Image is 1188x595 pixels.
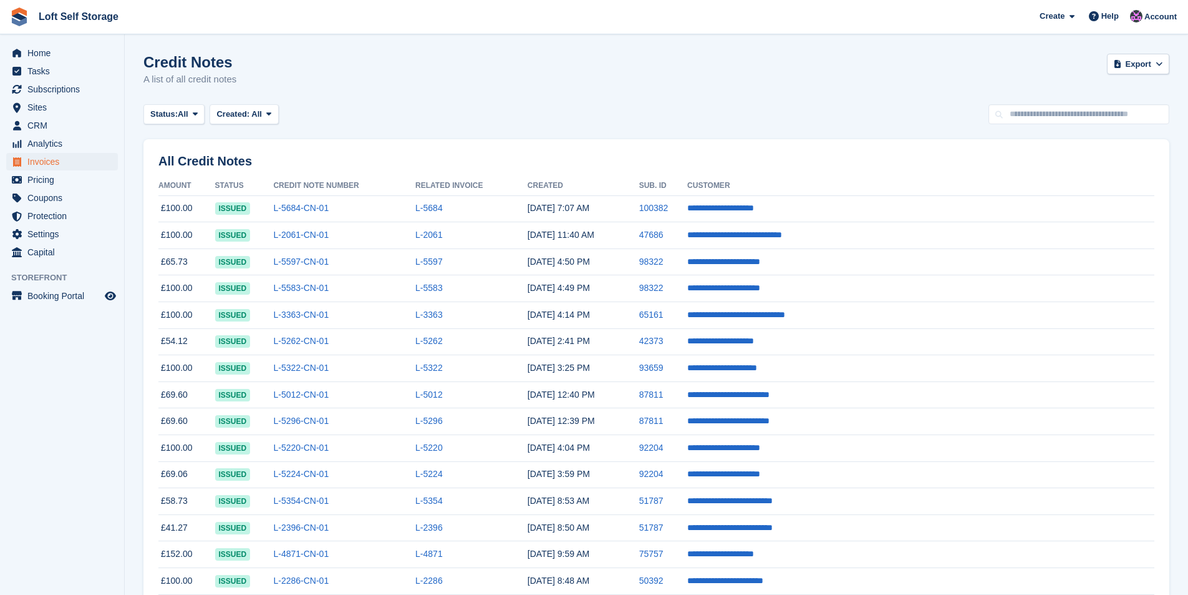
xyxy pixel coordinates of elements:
time: 2025-07-25 14:25:55 UTC [528,363,590,373]
span: issued [215,522,251,534]
a: Loft Self Storage [34,6,123,27]
a: 100382 [639,203,669,213]
span: All [178,108,188,120]
th: Related Invoice [415,176,528,196]
a: menu [6,44,118,62]
td: £69.60 [158,408,215,435]
h2: All Credit Notes [158,154,1154,169]
td: £58.73 [158,488,215,515]
span: Help [1101,10,1119,22]
a: L-5262 [415,336,443,346]
a: L-5296-CN-01 [273,416,329,426]
button: Status: All [143,104,205,125]
time: 2025-08-08 06:07:03 UTC [528,203,589,213]
span: Create [1040,10,1065,22]
time: 2025-07-30 15:49:25 UTC [528,283,590,293]
a: menu [6,189,118,207]
span: Settings [27,225,102,243]
a: L-5262-CN-01 [273,336,329,346]
span: issued [215,309,251,322]
time: 2025-07-28 15:14:35 UTC [528,310,590,320]
time: 2025-07-07 07:53:05 UTC [528,496,589,506]
span: issued [215,256,251,268]
td: £152.00 [158,541,215,568]
button: Export [1107,54,1169,74]
span: Invoices [27,153,102,170]
a: 42373 [639,336,664,346]
span: Tasks [27,62,102,80]
span: issued [215,389,251,401]
time: 2025-07-28 13:41:40 UTC [528,336,590,346]
a: menu [6,81,118,98]
span: issued [215,335,251,348]
a: 92204 [639,443,664,453]
a: 87811 [639,416,664,426]
a: L-2061 [415,230,443,240]
span: Analytics [27,135,102,152]
span: Created: [216,109,249,119]
img: Amy Wright [1130,10,1142,22]
a: menu [6,287,118,305]
span: issued [215,229,251,242]
a: L-5224 [415,469,443,479]
p: A list of all credit notes [143,72,236,87]
span: Booking Portal [27,287,102,305]
a: L-3363-CN-01 [273,310,329,320]
span: issued [215,468,251,481]
a: L-4871-CN-01 [273,549,329,559]
time: 2025-07-07 07:50:50 UTC [528,523,589,533]
span: issued [215,202,251,215]
a: L-2061-CN-01 [273,230,329,240]
a: 50392 [639,576,664,586]
a: L-5684 [415,203,443,213]
a: L-5012 [415,390,443,400]
span: Account [1144,11,1177,23]
a: L-5322-CN-01 [273,363,329,373]
span: issued [215,442,251,455]
span: Storefront [11,272,124,284]
a: L-2286 [415,576,443,586]
a: menu [6,62,118,80]
span: Sites [27,99,102,116]
a: 93659 [639,363,664,373]
td: £100.00 [158,275,215,302]
span: Subscriptions [27,81,102,98]
a: 75757 [639,549,664,559]
span: issued [215,495,251,508]
span: Status: [150,108,178,120]
span: Home [27,44,102,62]
td: £65.73 [158,248,215,275]
th: Sub. ID [639,176,687,196]
a: L-5296 [415,416,443,426]
th: Created [528,176,639,196]
a: menu [6,225,118,243]
td: £69.06 [158,461,215,488]
td: £100.00 [158,568,215,595]
td: £100.00 [158,355,215,382]
span: issued [215,282,251,295]
button: Created: All [210,104,278,125]
a: 65161 [639,310,664,320]
td: £100.00 [158,195,215,222]
a: L-2286-CN-01 [273,576,329,586]
span: Protection [27,207,102,225]
a: L-5322 [415,363,443,373]
span: issued [215,548,251,561]
a: L-5597 [415,257,443,267]
span: Pricing [27,171,102,189]
a: 92204 [639,469,664,479]
a: Preview store [103,288,118,303]
a: menu [6,117,118,134]
a: 51787 [639,523,664,533]
a: L-2396 [415,523,443,533]
a: menu [6,99,118,116]
td: £100.00 [158,302,215,329]
a: L-5224-CN-01 [273,469,329,479]
a: 87811 [639,390,664,400]
a: menu [6,135,118,152]
span: Capital [27,243,102,261]
h1: Credit Notes [143,54,236,71]
span: issued [215,415,251,428]
a: L-5583 [415,283,443,293]
td: £54.12 [158,328,215,355]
